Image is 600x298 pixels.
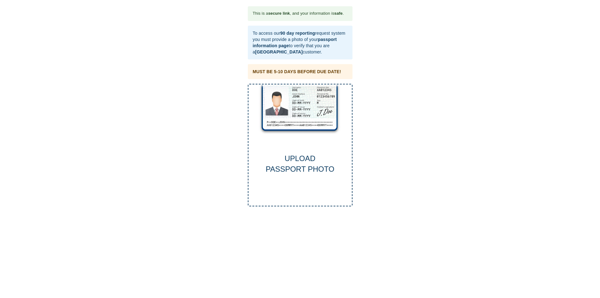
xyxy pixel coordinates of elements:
b: 90 day reporting [280,31,315,36]
b: safe [334,11,343,16]
b: passport information page [253,37,337,48]
b: [GEOGRAPHIC_DATA] [255,49,302,54]
div: UPLOAD PASSPORT PHOTO [248,153,352,175]
div: MUST BE 5-10 DAYS BEFORE DUE DATE! [253,68,341,75]
b: secure link [268,11,290,16]
div: To access our request system you must provide a photo of your to verify that you are a customer. [253,28,347,58]
div: This is a , and your information is . [253,8,344,19]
